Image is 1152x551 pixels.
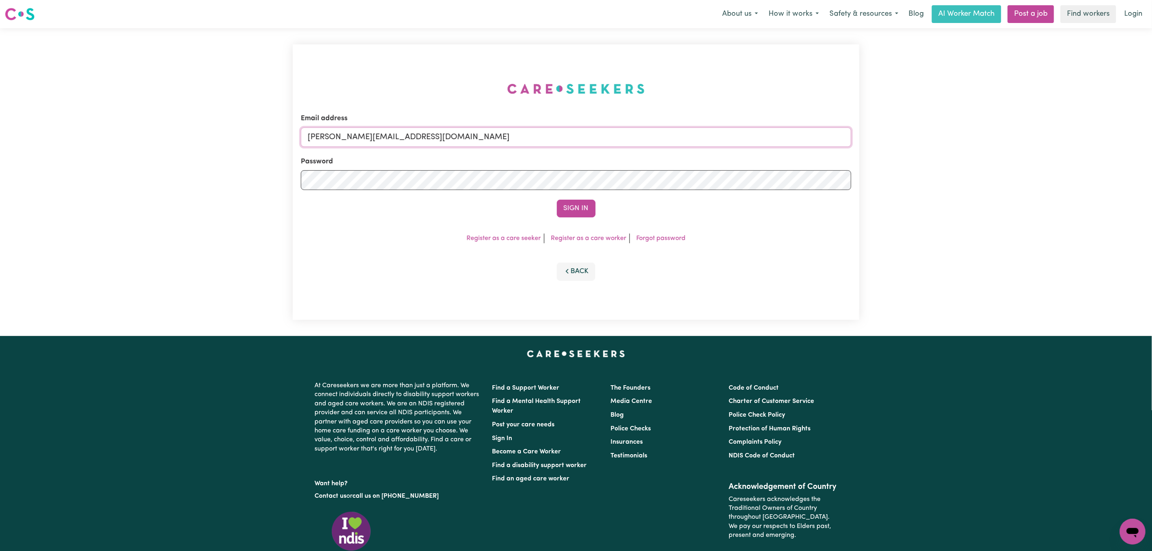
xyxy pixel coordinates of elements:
[729,412,785,418] a: Police Check Policy
[610,426,651,432] a: Police Checks
[729,385,779,391] a: Code of Conduct
[729,439,781,445] a: Complaints Policy
[1008,5,1054,23] a: Post a job
[551,235,626,242] a: Register as a care worker
[301,157,333,167] label: Password
[5,7,35,21] img: Careseekers logo
[1120,519,1146,545] iframe: Button to launch messaging window, conversation in progress
[315,493,347,499] a: Contact us
[492,422,555,428] a: Post your care needs
[527,351,625,357] a: Careseekers home page
[729,482,837,492] h2: Acknowledgement of Country
[610,412,624,418] a: Blog
[610,385,650,391] a: The Founders
[824,6,904,23] button: Safety & resources
[492,435,512,442] a: Sign In
[353,493,439,499] a: call us on [PHONE_NUMBER]
[717,6,763,23] button: About us
[492,385,560,391] a: Find a Support Worker
[492,449,561,455] a: Become a Care Worker
[492,476,570,482] a: Find an aged care worker
[729,492,837,543] p: Careseekers acknowledges the Traditional Owners of Country throughout [GEOGRAPHIC_DATA]. We pay o...
[5,5,35,23] a: Careseekers logo
[557,263,596,280] button: Back
[1060,5,1116,23] a: Find workers
[301,113,348,124] label: Email address
[763,6,824,23] button: How it works
[315,488,483,504] p: or
[1119,5,1147,23] a: Login
[636,235,685,242] a: Forgot password
[557,200,596,217] button: Sign In
[492,462,587,469] a: Find a disability support worker
[610,439,643,445] a: Insurances
[492,398,581,414] a: Find a Mental Health Support Worker
[301,127,851,147] input: Email address
[932,5,1001,23] a: AI Worker Match
[315,476,483,488] p: Want help?
[729,426,810,432] a: Protection of Human Rights
[729,398,814,405] a: Charter of Customer Service
[610,398,652,405] a: Media Centre
[467,235,541,242] a: Register as a care seeker
[904,5,929,23] a: Blog
[610,453,647,459] a: Testimonials
[315,378,483,457] p: At Careseekers we are more than just a platform. We connect individuals directly to disability su...
[729,453,795,459] a: NDIS Code of Conduct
